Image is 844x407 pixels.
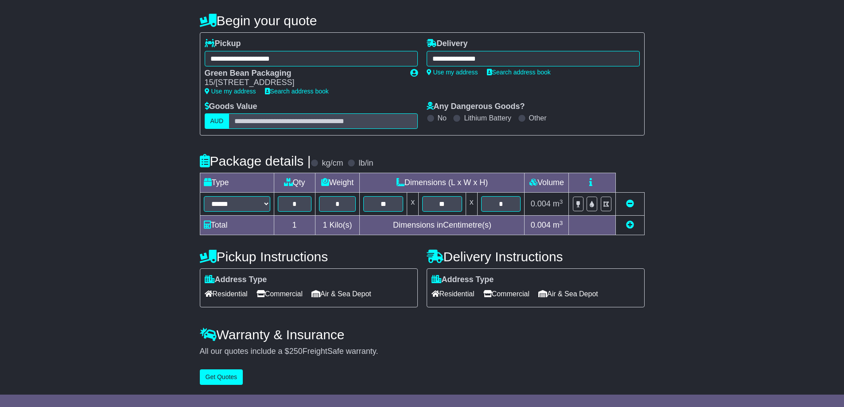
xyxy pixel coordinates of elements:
[626,221,634,229] a: Add new item
[205,88,256,95] a: Use my address
[427,69,478,76] a: Use my address
[200,173,274,193] td: Type
[529,114,547,122] label: Other
[553,221,563,229] span: m
[553,199,563,208] span: m
[487,69,551,76] a: Search address book
[407,193,419,216] td: x
[427,249,645,264] h4: Delivery Instructions
[626,199,634,208] a: Remove this item
[427,102,525,112] label: Any Dangerous Goods?
[289,347,303,356] span: 250
[323,221,327,229] span: 1
[200,13,645,28] h4: Begin your quote
[438,114,447,122] label: No
[464,114,511,122] label: Lithium Battery
[205,102,257,112] label: Goods Value
[360,173,525,193] td: Dimensions (L x W x H)
[265,88,329,95] a: Search address book
[432,275,494,285] label: Address Type
[274,173,315,193] td: Qty
[358,159,373,168] label: lb/in
[315,216,360,235] td: Kilo(s)
[200,154,311,168] h4: Package details |
[538,287,598,301] span: Air & Sea Depot
[274,216,315,235] td: 1
[427,39,468,49] label: Delivery
[200,369,243,385] button: Get Quotes
[531,221,551,229] span: 0.004
[200,327,645,342] h4: Warranty & Insurance
[200,216,274,235] td: Total
[205,113,229,129] label: AUD
[360,216,525,235] td: Dimensions in Centimetre(s)
[257,287,303,301] span: Commercial
[466,193,477,216] td: x
[311,287,371,301] span: Air & Sea Depot
[205,78,401,88] div: 15/[STREET_ADDRESS]
[205,275,267,285] label: Address Type
[531,199,551,208] span: 0.004
[205,287,248,301] span: Residential
[315,173,360,193] td: Weight
[200,249,418,264] h4: Pickup Instructions
[200,347,645,357] div: All our quotes include a $ FreightSafe warranty.
[205,69,401,78] div: Green Bean Packaging
[322,159,343,168] label: kg/cm
[205,39,241,49] label: Pickup
[560,198,563,205] sup: 3
[432,287,475,301] span: Residential
[483,287,529,301] span: Commercial
[560,220,563,226] sup: 3
[525,173,569,193] td: Volume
